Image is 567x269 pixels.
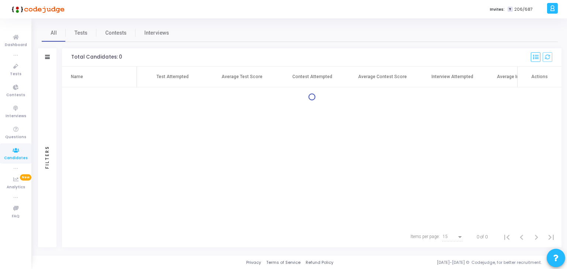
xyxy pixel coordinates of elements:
span: Tests [75,29,87,37]
span: T [508,7,512,12]
span: Tests [10,71,21,77]
span: Interviews [6,113,26,119]
div: Items per page: [410,233,440,240]
span: New [20,174,31,181]
th: Test Attempted [137,67,207,87]
span: Contests [105,29,127,37]
th: Interview Attempted [417,67,488,87]
span: All [51,29,57,37]
span: Questions [5,134,26,140]
span: Interviews [144,29,169,37]
button: Previous page [514,230,529,244]
button: Next page [529,230,544,244]
span: Contests [6,92,25,98]
span: FAQ [12,213,20,220]
div: Name [71,73,83,80]
th: Average Test Score [207,67,277,87]
button: First page [499,230,514,244]
a: Privacy [246,259,261,266]
div: Total Candidates: 0 [71,54,122,60]
span: Candidates [4,155,28,161]
label: Invites: [490,6,505,13]
th: Actions [517,67,561,87]
img: logo [9,2,65,17]
mat-select: Items per page: [443,234,463,240]
th: Average Contest Score [347,67,417,87]
div: [DATE]-[DATE] © Codejudge, for better recruitment. [333,259,558,266]
div: Filters [44,116,51,198]
th: Contest Attempted [277,67,347,87]
button: Last page [544,230,559,244]
span: 206/687 [514,6,533,13]
a: Refund Policy [306,259,333,266]
th: Average Interview Rating [488,67,558,87]
div: 0 of 0 [477,234,488,240]
a: Terms of Service [266,259,300,266]
span: Dashboard [5,42,27,48]
span: Analytics [7,184,25,191]
span: 15 [443,234,448,239]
